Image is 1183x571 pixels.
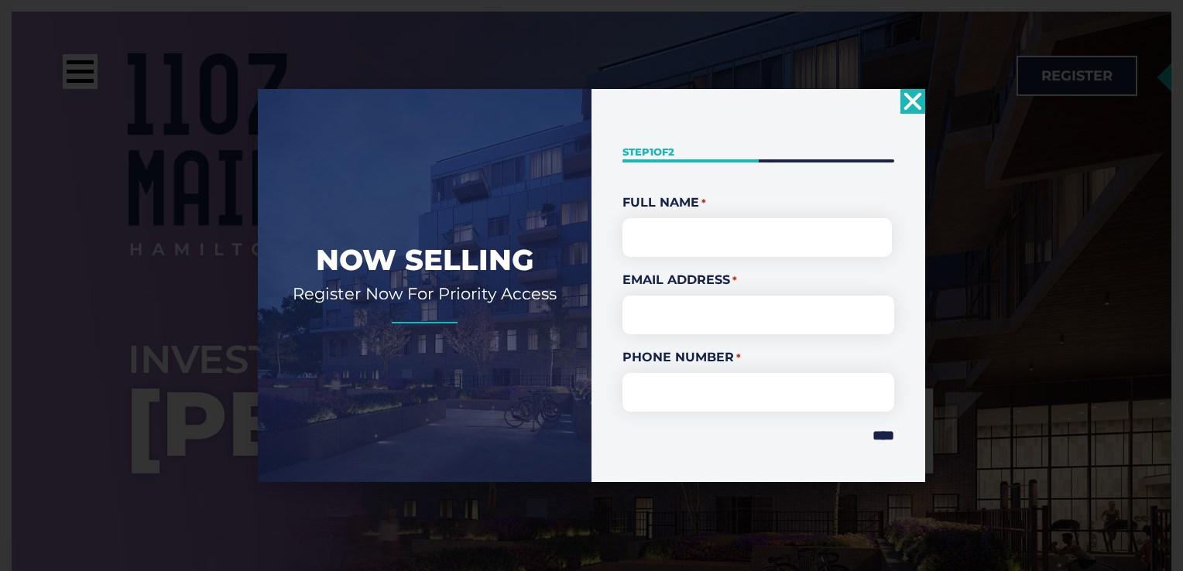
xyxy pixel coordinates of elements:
[622,145,894,159] p: Step of
[900,89,925,114] a: Close
[281,283,568,304] h2: Register Now For Priority Access
[668,145,674,158] span: 2
[622,193,894,212] legend: Full Name
[622,348,894,367] label: Phone Number
[622,271,894,289] label: Email Address
[650,145,653,158] span: 1
[281,241,568,279] h2: Now Selling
